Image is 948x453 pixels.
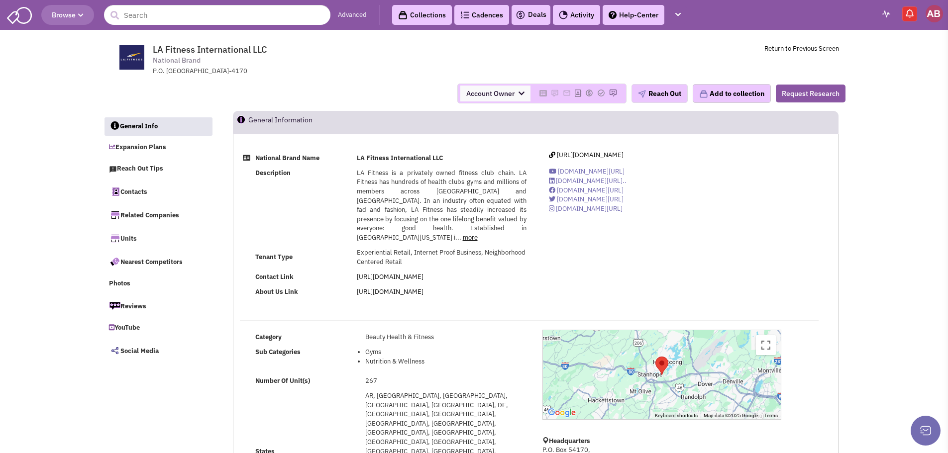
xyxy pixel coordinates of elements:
[104,319,212,338] a: YouTube
[104,295,212,316] a: Reviews
[557,186,624,194] span: [DOMAIN_NAME][URL]
[549,177,627,185] a: [DOMAIN_NAME][URL]..
[52,10,84,19] span: Browse
[365,348,527,357] li: Gyms
[357,287,423,296] a: [URL][DOMAIN_NAME]
[463,233,478,242] a: more
[7,5,32,24] img: SmartAdmin
[693,84,771,103] button: Add to collection
[104,204,212,225] a: Related Companies
[255,333,282,341] b: Category
[362,330,529,345] td: Beauty Health & Fitness
[357,169,527,242] span: LA Fitness is a privately owned fitness club chain. LA Fitness has hundreds of health clubs gyms ...
[392,5,452,25] a: Collections
[104,274,212,293] a: Photos
[365,357,527,366] li: Nutrition & Wellness
[557,151,624,159] span: [URL][DOMAIN_NAME]
[549,437,590,445] b: Headquarters
[549,167,625,176] a: [DOMAIN_NAME][URL]
[603,5,664,25] a: Help-Center
[398,10,408,20] img: icon-collection-lavender-black.svg
[104,138,212,157] a: Expansion Plans
[585,89,593,97] img: Please add to your accounts
[255,348,301,356] b: Sub Categories
[632,84,688,103] button: Reach Out
[776,85,845,102] button: Request Research
[545,406,578,419] a: Open this area in Google Maps (opens a new window)
[105,117,213,136] a: General Info
[764,44,839,53] a: Return to Previous Screen
[41,5,94,25] button: Browse
[556,204,623,213] span: [DOMAIN_NAME][URL]
[255,253,293,261] b: Tenant Type
[549,151,624,159] a: [URL][DOMAIN_NAME]
[357,154,443,162] b: LA Fitness International LLC
[704,413,758,418] span: Map data ©2025 Google
[563,89,571,97] img: Please add to your accounts
[104,181,212,202] a: Contacts
[104,160,212,179] a: Reach Out Tips
[354,245,529,270] td: Experiential Retail, Internet Proof Business, Neighborhood Centered Retail
[255,169,291,177] b: Description
[255,376,310,385] b: Number Of Unit(s)
[153,67,413,76] div: P.O. [GEOGRAPHIC_DATA]-4170
[104,340,212,361] a: Social Media
[558,167,625,176] span: [DOMAIN_NAME][URL]
[699,90,708,98] img: icon-collection-lavender.png
[609,89,617,97] img: Please add to your accounts
[557,195,624,203] span: [DOMAIN_NAME][URL]
[545,406,578,419] img: Google
[651,353,672,379] div: LA Fitness International LLC
[549,195,624,203] a: [DOMAIN_NAME][URL]
[655,412,698,419] button: Keyboard shortcuts
[556,177,627,185] span: [DOMAIN_NAME][URL]..
[559,10,568,19] img: Activity.png
[362,373,529,388] td: 267
[516,9,526,21] img: icon-deals.svg
[153,55,201,66] span: National Brand
[638,90,646,98] img: plane.png
[255,287,298,296] b: About Us Link
[248,111,313,133] h2: General Information
[104,5,330,25] input: Search
[255,272,294,281] b: Contact Link
[338,10,367,20] a: Advanced
[756,335,776,355] button: Toggle fullscreen view
[553,5,600,25] a: Activity
[255,154,319,162] b: National Brand Name
[104,251,212,272] a: Nearest Competitors
[609,11,617,19] img: help.png
[460,86,530,101] span: Account Owner
[549,204,623,213] a: [DOMAIN_NAME][URL]
[357,272,423,281] a: [URL][DOMAIN_NAME]
[549,186,624,194] a: [DOMAIN_NAME][URL]
[460,11,469,18] img: Cadences_logo.png
[516,9,546,21] a: Deals
[153,44,267,55] span: LA Fitness International LLC
[104,228,212,249] a: Units
[454,5,509,25] a: Cadences
[551,89,559,97] img: Please add to your accounts
[597,89,605,97] img: Please add to your accounts
[764,413,778,418] a: Terms
[926,5,943,22] img: Alicia Brown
